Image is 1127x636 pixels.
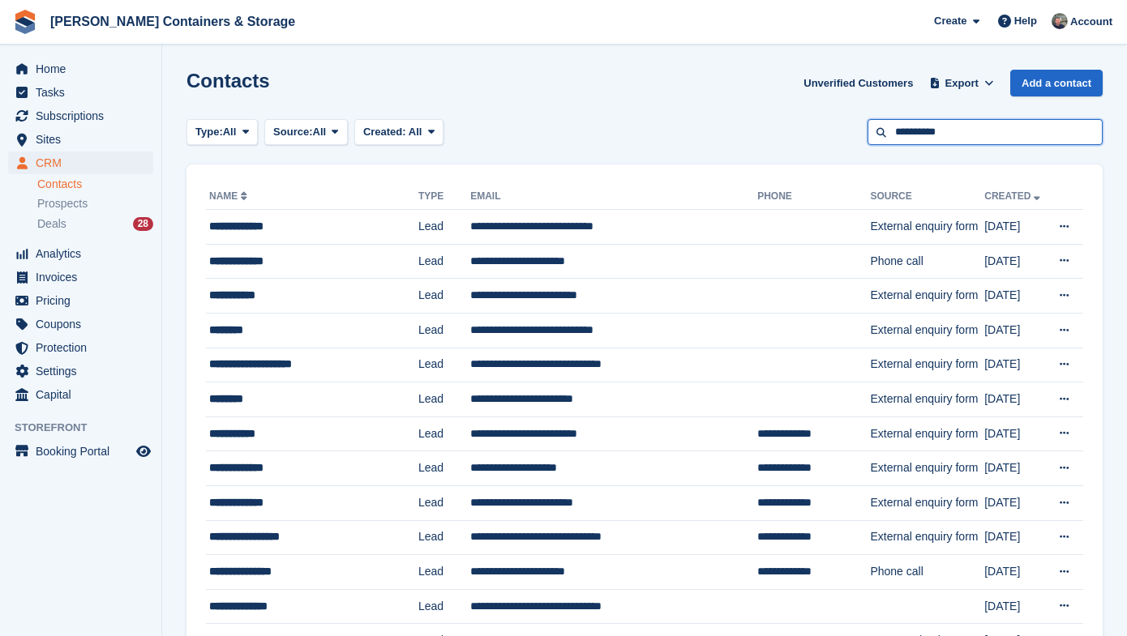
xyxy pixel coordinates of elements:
a: menu [8,336,153,359]
td: Lead [418,589,470,624]
td: [DATE] [984,382,1047,417]
span: Create [934,13,966,29]
td: Lead [418,520,470,555]
td: [DATE] [984,416,1047,451]
span: Tasks [36,81,133,104]
a: Created [984,190,1043,202]
td: Lead [418,210,470,245]
img: Adam Greenhalgh [1052,13,1068,29]
a: menu [8,152,153,174]
span: All [409,126,422,138]
span: All [223,124,237,140]
span: All [313,124,327,140]
span: Settings [36,360,133,382]
th: Source [870,184,984,210]
td: Lead [418,348,470,382]
a: menu [8,81,153,104]
a: Prospects [37,195,153,212]
span: Source: [273,124,312,140]
td: [DATE] [984,520,1047,555]
span: Storefront [15,420,161,436]
a: Add a contact [1010,70,1103,96]
a: Deals 28 [37,216,153,233]
h1: Contacts [186,70,270,92]
a: menu [8,360,153,382]
button: Export [926,70,997,96]
a: Contacts [37,177,153,192]
span: Type: [195,124,223,140]
span: Booking Portal [36,440,133,463]
td: External enquiry form [870,210,984,245]
span: Deals [37,216,66,232]
td: Lead [418,244,470,279]
span: Help [1014,13,1037,29]
td: [DATE] [984,313,1047,348]
th: Phone [757,184,870,210]
td: Lead [418,555,470,590]
a: menu [8,313,153,335]
button: Created: All [354,119,444,146]
a: [PERSON_NAME] Containers & Storage [44,8,302,35]
span: Analytics [36,242,133,265]
a: menu [8,105,153,127]
a: menu [8,128,153,151]
th: Type [418,184,470,210]
span: Pricing [36,289,133,312]
td: Lead [418,451,470,486]
td: [DATE] [984,348,1047,382]
td: External enquiry form [870,382,984,417]
span: Home [36,58,133,80]
td: External enquiry form [870,313,984,348]
td: External enquiry form [870,416,984,451]
span: Created: [363,126,406,138]
td: [DATE] [984,555,1047,590]
a: Preview store [134,442,153,461]
td: External enquiry form [870,520,984,555]
td: [DATE] [984,589,1047,624]
span: Export [945,75,979,92]
a: menu [8,266,153,288]
a: menu [8,242,153,265]
td: Lead [418,382,470,417]
span: Coupons [36,313,133,335]
span: Protection [36,336,133,359]
div: 28 [133,217,153,231]
a: menu [8,58,153,80]
td: [DATE] [984,210,1047,245]
img: stora-icon-8386f47178a22dfd0bd8f6a31ec36ba5ce8667c1dd55bd0f319d3a0aa187defe.svg [13,10,37,34]
a: menu [8,289,153,312]
a: Unverified Customers [797,70,919,96]
span: Invoices [36,266,133,288]
button: Source: All [264,119,348,146]
td: Phone call [870,244,984,279]
td: [DATE] [984,279,1047,314]
a: menu [8,440,153,463]
span: Account [1070,14,1112,30]
a: Name [209,190,251,202]
span: Sites [36,128,133,151]
th: Email [470,184,757,210]
td: External enquiry form [870,279,984,314]
td: Phone call [870,555,984,590]
td: Lead [418,279,470,314]
td: [DATE] [984,451,1047,486]
span: Prospects [37,196,88,211]
td: External enquiry form [870,451,984,486]
td: [DATE] [984,485,1047,520]
td: Lead [418,313,470,348]
td: [DATE] [984,244,1047,279]
td: External enquiry form [870,348,984,382]
span: CRM [36,152,133,174]
td: Lead [418,416,470,451]
span: Subscriptions [36,105,133,127]
td: Lead [418,485,470,520]
span: Capital [36,383,133,406]
td: External enquiry form [870,485,984,520]
button: Type: All [186,119,258,146]
a: menu [8,383,153,406]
